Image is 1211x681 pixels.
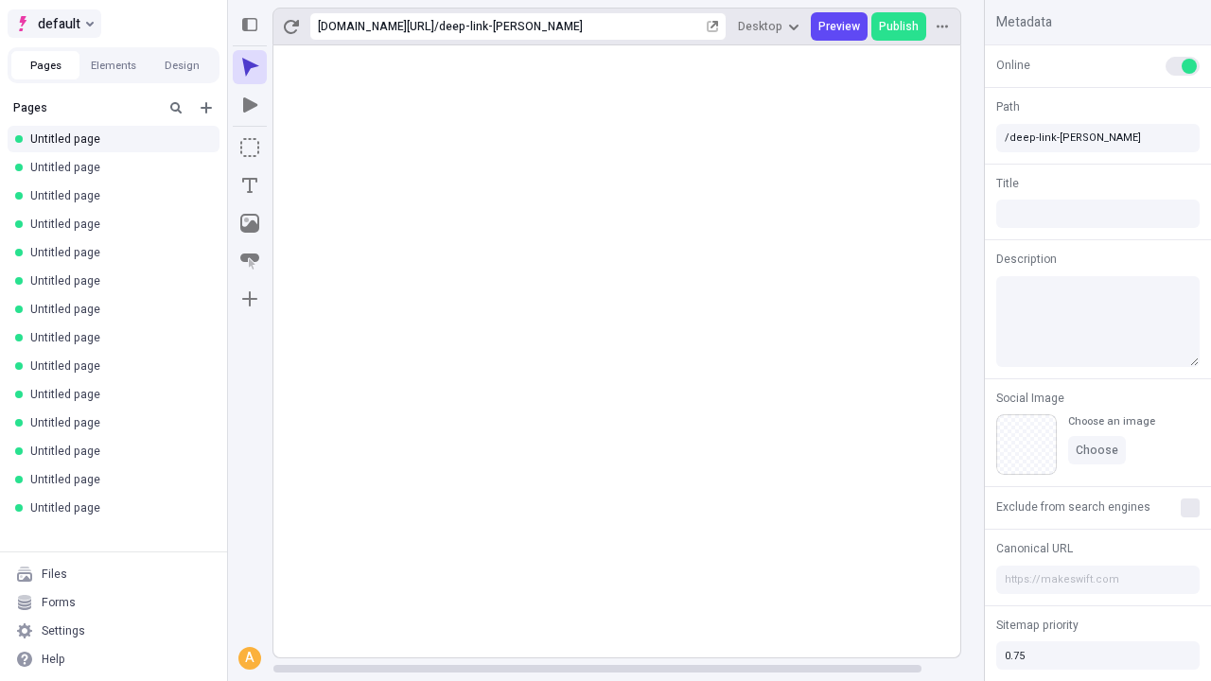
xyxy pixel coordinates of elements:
[30,472,204,487] div: Untitled page
[42,567,67,582] div: Files
[996,98,1020,115] span: Path
[42,623,85,638] div: Settings
[30,273,204,288] div: Untitled page
[811,12,868,41] button: Preview
[996,566,1200,594] input: https://makeswift.com
[818,19,860,34] span: Preview
[996,57,1030,74] span: Online
[1076,443,1118,458] span: Choose
[871,12,926,41] button: Publish
[30,217,204,232] div: Untitled page
[13,100,157,115] div: Pages
[30,131,204,147] div: Untitled page
[38,12,80,35] span: default
[439,19,703,34] div: deep-link-[PERSON_NAME]
[8,9,101,38] button: Select site
[30,302,204,317] div: Untitled page
[434,19,439,34] div: /
[996,498,1150,515] span: Exclude from search engines
[738,19,782,34] span: Desktop
[42,595,76,610] div: Forms
[148,51,216,79] button: Design
[730,12,807,41] button: Desktop
[233,168,267,202] button: Text
[996,175,1019,192] span: Title
[233,131,267,165] button: Box
[30,387,204,402] div: Untitled page
[30,245,204,260] div: Untitled page
[1068,414,1155,428] div: Choose an image
[42,652,65,667] div: Help
[318,19,434,34] div: [URL][DOMAIN_NAME]
[30,444,204,459] div: Untitled page
[879,19,919,34] span: Publish
[233,206,267,240] button: Image
[240,649,259,668] div: A
[11,51,79,79] button: Pages
[996,390,1064,407] span: Social Image
[195,96,218,119] button: Add new
[30,415,204,430] div: Untitled page
[996,251,1057,268] span: Description
[996,540,1073,557] span: Canonical URL
[30,358,204,374] div: Untitled page
[30,500,204,515] div: Untitled page
[79,51,148,79] button: Elements
[996,617,1079,634] span: Sitemap priority
[30,330,204,345] div: Untitled page
[233,244,267,278] button: Button
[30,188,204,203] div: Untitled page
[1068,436,1126,464] button: Choose
[30,160,204,175] div: Untitled page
